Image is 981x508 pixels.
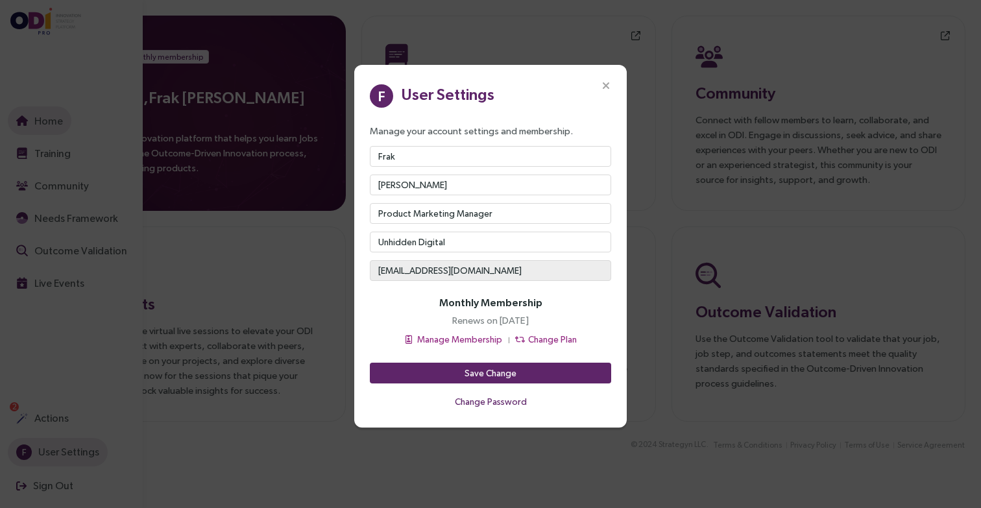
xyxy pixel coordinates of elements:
[370,203,611,224] input: Title
[370,123,611,138] p: Manage your account settings and membership.
[370,391,611,412] button: Change Password
[370,175,611,195] input: Last Name
[515,332,577,347] button: Change Plan
[455,394,527,409] span: Change Password
[528,332,577,346] span: Change Plan
[370,363,611,383] button: Save Change
[401,82,494,106] div: User Settings
[370,146,611,167] input: First Name
[417,332,502,346] span: Manage Membership
[465,366,516,380] span: Save Change
[452,313,529,328] p: Renews on [DATE]
[370,232,611,252] input: Organization
[404,332,503,347] button: Manage Membership
[378,84,385,108] span: F
[439,296,542,309] h4: Monthly Membership
[585,65,627,106] button: Close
